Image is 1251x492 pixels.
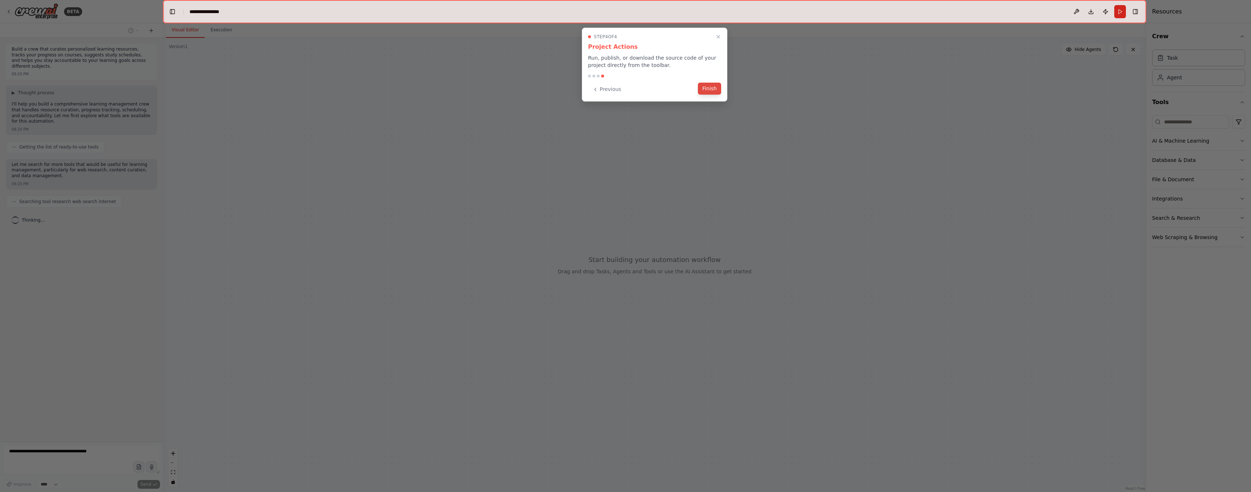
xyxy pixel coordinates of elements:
span: Step 4 of 4 [594,34,617,40]
button: Hide left sidebar [167,7,177,17]
button: Close walkthrough [714,32,723,41]
p: Run, publish, or download the source code of your project directly from the toolbar. [588,54,721,69]
h3: Project Actions [588,43,721,51]
button: Finish [698,83,721,95]
button: Previous [588,83,625,95]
